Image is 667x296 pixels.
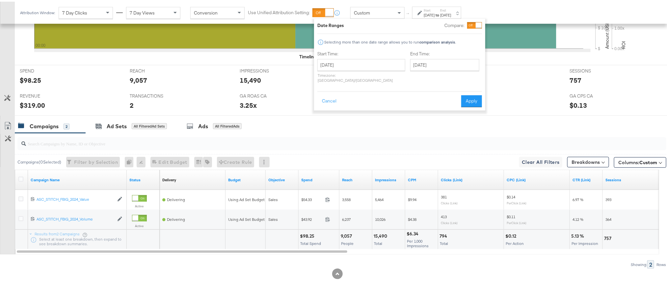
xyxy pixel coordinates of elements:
[268,176,296,181] a: Your campaign's objective.
[130,8,155,14] span: 7 Day Views
[573,215,583,220] span: 4.12 %
[240,74,261,83] div: 15,490
[162,176,176,181] div: Delivery
[408,195,416,200] span: $9.94
[130,91,179,98] span: TRANSACTIONS
[424,7,435,11] label: Start:
[342,195,351,200] span: 3,558
[570,91,619,98] span: GA CPS CA
[647,259,654,267] div: 2
[299,52,316,58] div: Timeline
[407,237,429,247] span: Per 1,000 Impressions
[375,176,403,181] a: The number of times your ad was served. On mobile apps an ad is counted as served the first time ...
[37,215,114,221] a: ASC_STITCH_FBIG_2024_Volume
[441,176,501,181] a: The number of clicks on links appearing on your ad or Page that direct people to your sites off F...
[132,122,167,128] div: All Filtered Ad Sets
[570,66,619,73] span: SESSIONS
[567,155,609,166] button: Breakdowns
[374,231,389,238] div: 15,490
[64,122,69,128] div: 2
[317,71,405,81] p: Timezone: [GEOGRAPHIC_DATA]/[GEOGRAPHIC_DATA]
[375,215,386,220] span: 10,026
[573,176,600,181] a: The number of clicks received on a link in your ad divided by the number of impressions.
[604,18,610,47] text: Amount (USD)
[17,158,61,163] div: Campaigns ( 0 Selected)
[132,202,147,207] label: Active
[408,176,436,181] a: The average cost you've paid to have 1,000 impressions of your ad.
[507,199,526,203] sub: Per Click (Link)
[405,11,412,14] span: ↑
[240,99,257,108] div: 3.25x
[301,176,337,181] a: The total amount spent to date.
[300,239,321,244] span: Total Spend
[505,231,518,238] div: $0.12
[374,239,382,244] span: Total
[162,176,176,181] a: Reflects the ability of your Ad Campaign to achieve delivery based on ad states, schedule and bud...
[605,176,666,181] a: Sessions - GA Sessions - The total number of sessions
[410,49,482,55] label: End Time:
[62,8,87,14] span: 7 Day Clicks
[240,66,289,73] span: IMPRESSIONS
[435,11,440,16] strong: to
[507,176,567,181] a: The average cost for each link click you've received from your ad.
[570,99,587,108] div: $0.13
[341,231,354,238] div: 9,057
[519,155,562,166] button: Clear All Filters
[130,66,179,73] span: REACH
[407,229,420,235] div: $6.34
[317,49,405,55] label: Start Time:
[440,11,451,16] div: [DATE]
[26,133,606,146] input: Search Campaigns by Name, ID or Objective
[630,261,647,265] div: Showing:
[605,215,611,220] span: 364
[614,156,666,166] button: Columns:Custom
[317,94,341,105] button: Cancel
[324,38,456,43] div: Selecting more than one date range allows you to run .
[375,195,384,200] span: 5,464
[125,155,137,166] div: 0
[228,215,265,221] div: Using Ad Set Budget
[20,9,55,14] div: Attribution Window:
[419,38,455,43] strong: comparison analysis
[639,158,657,164] span: Custom
[248,8,310,14] label: Use Unified Attribution Setting:
[440,239,448,244] span: Total
[107,121,127,129] div: Ad Sets
[573,195,583,200] span: 6.97 %
[440,231,449,238] div: 794
[301,215,323,220] span: $43.92
[440,7,451,11] label: End:
[129,176,157,181] a: Shows the current state of your Ad Campaign.
[441,199,458,203] sub: Clicks (Link)
[37,195,114,200] div: ASC_STITCH_FBIG_2024_Value
[461,94,482,105] button: Apply
[30,121,59,129] div: Campaigns
[300,231,316,238] div: $98.25
[507,213,515,218] span: $0.11
[130,99,134,108] div: 2
[20,74,41,83] div: $98.25
[605,195,611,200] span: 393
[37,195,114,201] a: ASC_STITCH_FBIG_2024_Value
[444,21,465,27] label: Compare:
[341,239,354,244] span: People
[342,176,370,181] a: The number of people your ad was served to.
[213,122,242,128] div: All Filtered Ads
[130,74,147,83] div: 9,057
[441,193,447,198] span: 381
[228,195,265,201] div: Using Ad Set Budget
[507,219,526,223] sub: Per Click (Link)
[618,158,657,164] span: Columns:
[354,8,370,14] span: Custom
[301,195,323,200] span: $54.33
[621,39,627,47] text: ROI
[317,21,344,27] div: Date Ranges
[441,213,447,218] span: 413
[570,74,581,83] div: 757
[522,157,560,165] span: Clear All Filters
[424,11,435,16] div: [DATE]
[572,239,598,244] span: Per Impression
[268,195,278,200] span: Sales
[342,215,351,220] span: 6,237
